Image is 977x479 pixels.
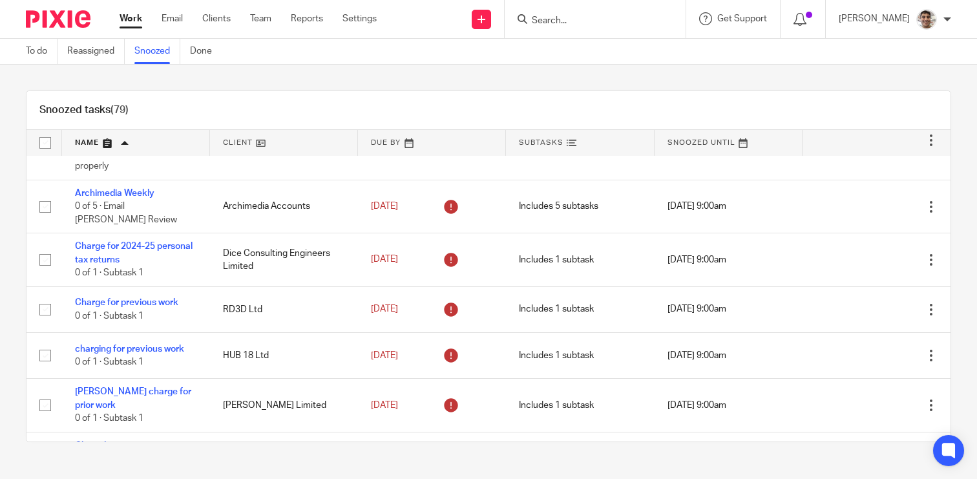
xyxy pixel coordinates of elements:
span: [DATE] [371,202,398,211]
span: [DATE] 9:00am [667,202,726,211]
span: Includes 1 subtask [519,351,594,360]
td: Dice Consulting Engineers Limited [210,233,358,286]
a: [PERSON_NAME] charge for prior work [75,387,191,409]
span: Includes 1 subtask [519,255,594,264]
span: Get Support [717,14,767,23]
img: PXL_20240409_141816916.jpg [916,9,937,30]
a: Work [120,12,142,25]
span: (79) [110,105,129,115]
h1: Snoozed tasks [39,103,129,117]
span: [DATE] 9:00am [667,255,726,264]
span: Subtasks [519,139,563,146]
td: [PERSON_NAME] Limited [210,379,358,432]
td: RD3D Ltd [210,286,358,332]
span: [DATE] [371,255,398,264]
span: 0 of 1 · Subtask 1 [75,268,143,277]
td: HUB 18 Ltd [210,332,358,378]
input: Search [531,16,647,27]
a: Archimedia Weekly [75,189,154,198]
a: Reports [291,12,323,25]
a: Clients [202,12,231,25]
img: Pixie [26,10,90,28]
span: [DATE] [371,401,398,410]
p: [PERSON_NAME] [839,12,910,25]
span: [DATE] 9:00am [667,401,726,410]
span: [DATE] 9:00am [667,305,726,314]
a: Team [250,12,271,25]
a: Client disengagement [75,441,165,450]
span: [DATE] [371,351,398,360]
a: Charge for 2024-25 personal tax returns [75,242,193,264]
span: [DATE] [371,305,398,314]
span: [DATE] 9:00am [667,351,726,360]
a: Snoozed [134,39,180,64]
span: Includes 1 subtask [519,305,594,314]
span: Includes 1 subtask [519,401,594,410]
span: 0 of 1 · Subtask 1 [75,414,143,423]
span: 0 of 5 · Email [PERSON_NAME] Review [75,202,177,224]
a: Settings [342,12,377,25]
span: 0 of 1 · Subtask 1 [75,357,143,367]
span: Includes 5 subtasks [519,202,598,211]
span: 21 of 24 · Ensure client completed [PERSON_NAME] board or Pixie client section properly [75,122,192,171]
a: Email [162,12,183,25]
a: Charge for previous work [75,298,178,307]
td: Archimedia Accounts [210,180,358,233]
a: Done [190,39,222,64]
a: Reassigned [67,39,125,64]
a: charging for previous work [75,345,184,354]
span: 0 of 1 · Subtask 1 [75,312,143,321]
a: To do [26,39,58,64]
